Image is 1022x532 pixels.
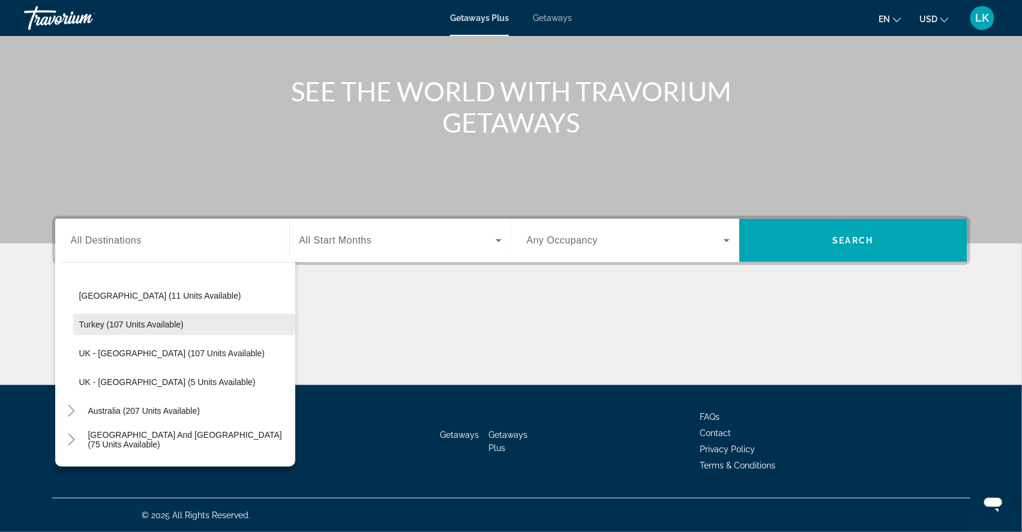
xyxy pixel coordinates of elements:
[73,285,295,306] button: [GEOGRAPHIC_DATA] (11 units available)
[700,461,776,470] a: Terms & Conditions
[919,14,937,24] span: USD
[55,219,967,262] div: Search widget
[833,236,874,245] span: Search
[700,444,756,454] a: Privacy Policy
[79,377,256,387] span: UK - [GEOGRAPHIC_DATA] (5 units available)
[533,13,572,23] a: Getaways
[286,76,736,138] h1: SEE THE WORLD WITH TRAVORIUM GETAWAYS
[700,428,732,438] a: Contact
[79,291,241,300] span: [GEOGRAPHIC_DATA] (11 units available)
[73,342,295,364] button: UK - [GEOGRAPHIC_DATA] (107 units available)
[142,510,251,520] span: © 2025 All Rights Reserved.
[488,430,528,453] a: Getaways Plus
[82,458,268,479] button: [GEOGRAPHIC_DATA] (3,175 units available)
[73,371,295,393] button: UK - [GEOGRAPHIC_DATA] (5 units available)
[73,314,295,335] button: Turkey (107 units available)
[976,12,990,24] span: LK
[61,401,82,422] button: Toggle Australia (207 units available)
[61,458,82,479] button: Toggle South America (3,175 units available)
[88,430,289,449] span: [GEOGRAPHIC_DATA] and [GEOGRAPHIC_DATA] (75 units available)
[527,235,598,245] span: Any Occupancy
[879,14,890,24] span: en
[88,406,200,416] span: Australia (207 units available)
[82,400,206,422] button: Australia (207 units available)
[79,320,184,329] span: Turkey (107 units available)
[61,429,82,450] button: Toggle South Pacific and Oceania (75 units available)
[79,348,265,358] span: UK - [GEOGRAPHIC_DATA] (107 units available)
[82,429,295,450] button: [GEOGRAPHIC_DATA] and [GEOGRAPHIC_DATA] (75 units available)
[24,2,144,34] a: Travorium
[450,13,509,23] a: Getaways Plus
[967,5,998,31] button: User Menu
[440,430,479,440] a: Getaways
[919,10,949,28] button: Change currency
[974,484,1012,522] iframe: Button to launch messaging window
[299,235,372,245] span: All Start Months
[73,256,295,278] button: Sweden (243 units available)
[700,412,720,422] a: FAQs
[739,219,967,262] button: Search
[71,235,142,245] span: All Destinations
[879,10,901,28] button: Change language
